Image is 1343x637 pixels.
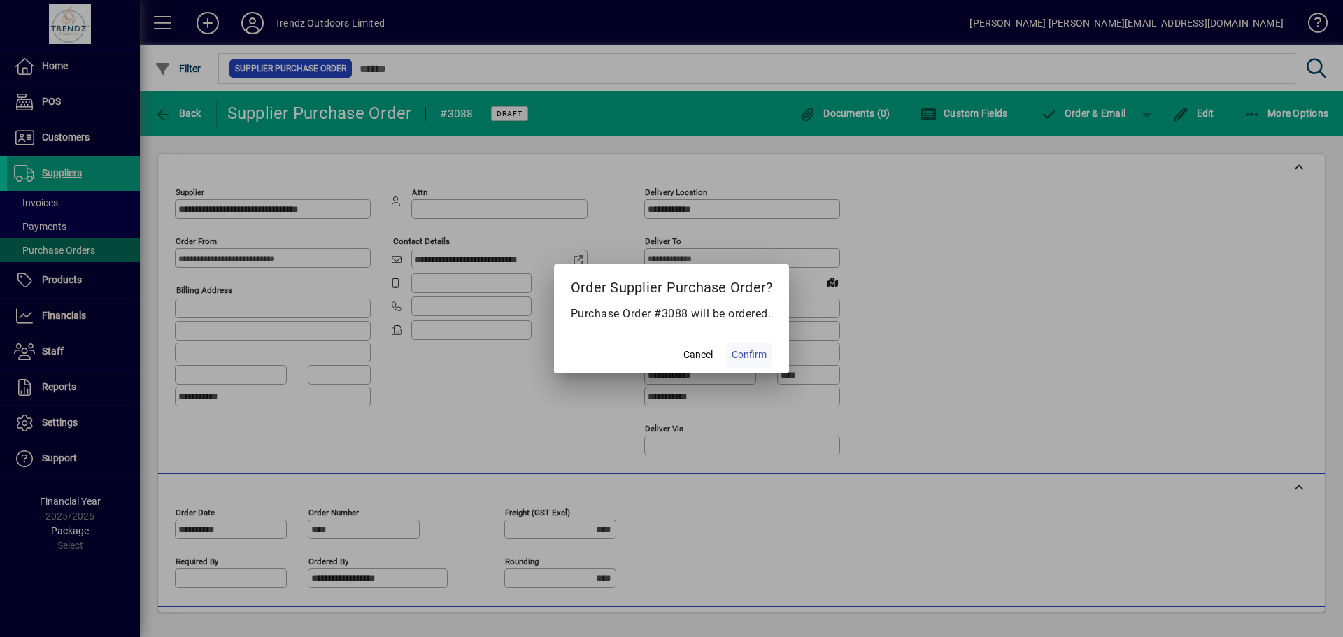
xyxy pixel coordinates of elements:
[571,306,773,322] p: Purchase Order #3088 will be ordered.
[683,348,713,362] span: Cancel
[676,343,720,368] button: Cancel
[726,343,772,368] button: Confirm
[732,348,767,362] span: Confirm
[554,264,790,305] h2: Order Supplier Purchase Order?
